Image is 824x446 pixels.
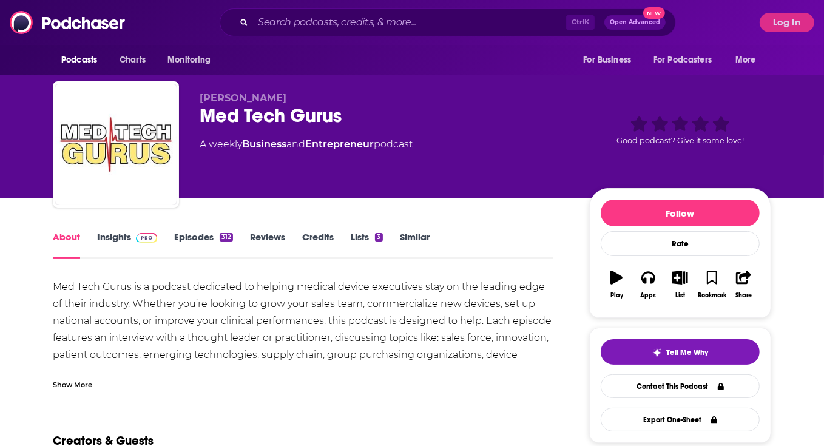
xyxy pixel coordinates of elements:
[696,263,728,306] button: Bookmark
[667,348,709,357] span: Tell Me Why
[643,7,665,19] span: New
[604,15,666,30] button: Open AdvancedNew
[200,137,413,152] div: A weekly podcast
[220,233,233,242] div: 312
[242,138,286,150] a: Business
[727,49,771,72] button: open menu
[675,292,685,299] div: List
[55,84,177,205] img: Med Tech Gurus
[220,8,676,36] div: Search podcasts, credits, & more...
[112,49,153,72] a: Charts
[646,49,729,72] button: open menu
[616,136,744,145] span: Good podcast? Give it some love!
[735,292,752,299] div: Share
[159,49,226,72] button: open menu
[698,292,726,299] div: Bookmark
[61,52,97,69] span: Podcasts
[610,19,660,25] span: Open Advanced
[53,49,113,72] button: open menu
[10,11,126,34] img: Podchaser - Follow, Share and Rate Podcasts
[53,279,553,380] div: Med Tech Gurus is a podcast dedicated to helping medical device executives stay on the leading ed...
[601,408,760,431] button: Export One-Sheet
[575,49,646,72] button: open menu
[601,263,632,306] button: Play
[120,52,146,69] span: Charts
[728,263,760,306] button: Share
[641,292,657,299] div: Apps
[174,231,233,259] a: Episodes312
[632,263,664,306] button: Apps
[610,292,623,299] div: Play
[167,52,211,69] span: Monitoring
[305,138,374,150] a: Entrepreneur
[400,231,430,259] a: Similar
[53,231,80,259] a: About
[601,339,760,365] button: tell me why sparkleTell Me Why
[652,348,662,357] img: tell me why sparkle
[589,92,771,167] div: Good podcast? Give it some love!
[136,233,157,243] img: Podchaser Pro
[583,52,631,69] span: For Business
[601,231,760,256] div: Rate
[250,231,285,259] a: Reviews
[601,374,760,398] a: Contact This Podcast
[286,138,305,150] span: and
[375,233,382,242] div: 3
[601,200,760,226] button: Follow
[566,15,595,30] span: Ctrl K
[97,231,157,259] a: InsightsPodchaser Pro
[200,92,286,104] span: [PERSON_NAME]
[664,263,696,306] button: List
[253,13,566,32] input: Search podcasts, credits, & more...
[351,231,382,259] a: Lists3
[653,52,712,69] span: For Podcasters
[735,52,756,69] span: More
[302,231,334,259] a: Credits
[760,13,814,32] button: Log In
